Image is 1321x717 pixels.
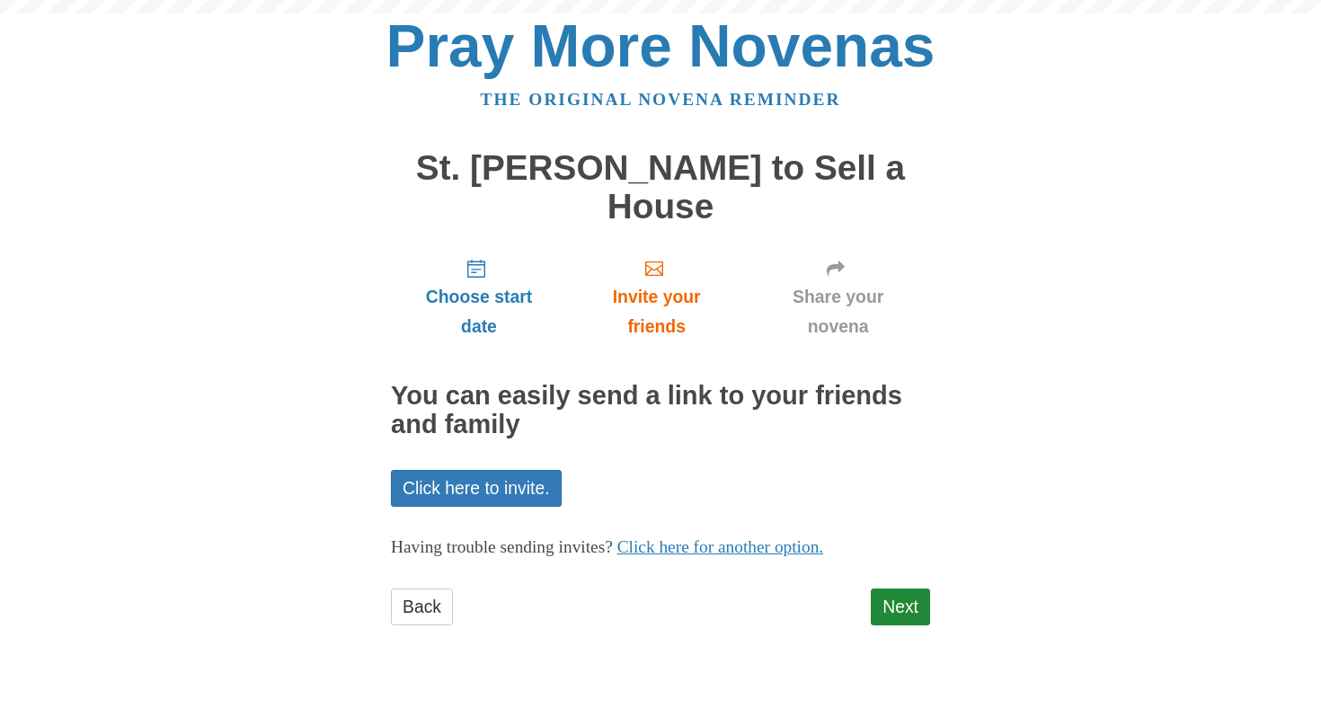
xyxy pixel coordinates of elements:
[409,282,549,341] span: Choose start date
[567,243,746,350] a: Invite your friends
[746,243,930,350] a: Share your novena
[391,470,562,507] a: Click here to invite.
[391,382,930,439] h2: You can easily send a link to your friends and family
[617,537,824,556] a: Click here for another option.
[391,589,453,625] a: Back
[481,90,841,109] a: The original novena reminder
[391,243,567,350] a: Choose start date
[391,537,613,556] span: Having trouble sending invites?
[585,282,728,341] span: Invite your friends
[764,282,912,341] span: Share your novena
[386,13,935,79] a: Pray More Novenas
[391,149,930,226] h1: St. [PERSON_NAME] to Sell a House
[871,589,930,625] a: Next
